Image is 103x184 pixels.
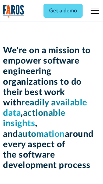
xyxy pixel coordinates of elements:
a: home [3,5,24,18]
span: actionable insights [3,109,66,128]
span: readily available data [3,98,87,117]
img: Logo of the analytics and reporting company Faros. [3,5,24,18]
span: automation [18,130,65,139]
a: Get a demo [43,4,83,18]
h1: We're on a mission to empower software engineering organizations to do their best work with , , a... [3,45,100,171]
div: menu [87,3,100,19]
